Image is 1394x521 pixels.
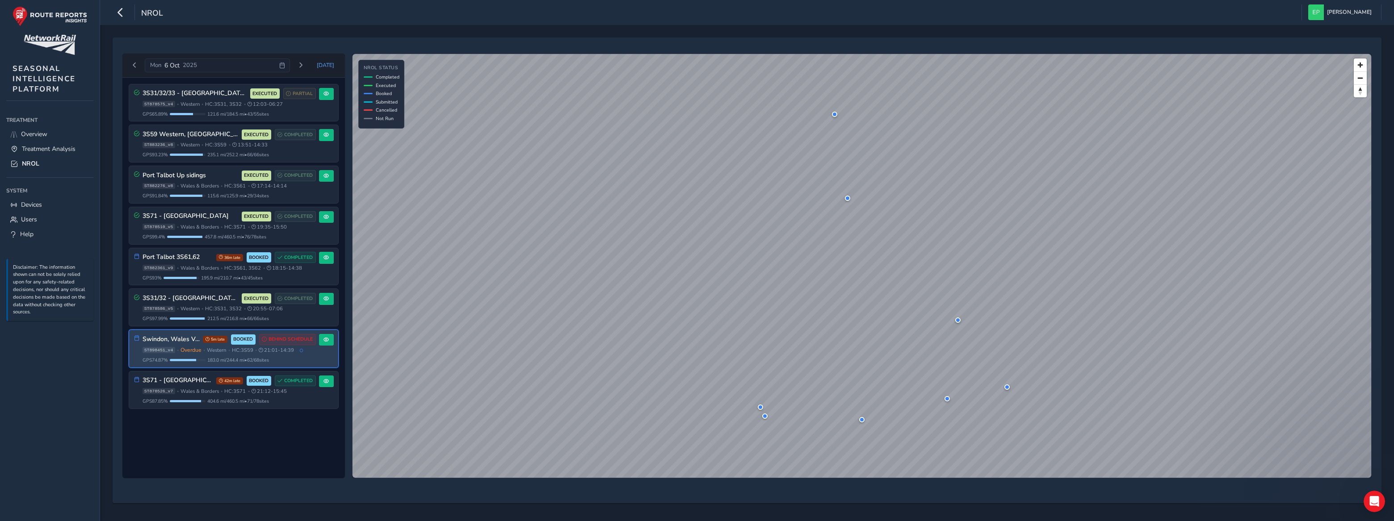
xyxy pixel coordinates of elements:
[177,306,179,311] span: •
[267,265,302,271] span: 18:15 - 14:38
[202,142,203,147] span: •
[248,389,250,394] span: •
[22,145,76,153] span: Treatment Analysis
[6,227,93,242] a: Help
[353,54,1371,478] canvas: Map
[143,377,213,384] h3: 3S71 - [GEOGRAPHIC_DATA]
[205,142,227,148] span: HC: 3S59
[143,172,239,179] h3: Port Talbot Up sidings
[233,336,253,343] span: BOOKED
[150,61,161,69] span: Mon
[177,142,179,147] span: •
[224,388,246,395] span: HC: 3S71
[244,131,269,138] span: EXECUTED
[252,183,287,189] span: 17:14 - 14:14
[13,264,89,317] p: Disclaimer: The information shown can not be solely relied upon for any safety-related decisions,...
[216,377,243,384] span: 42m late
[311,58,340,72] button: Today
[293,90,313,97] span: PARTIAL
[224,224,246,230] span: HC: 3S71
[284,377,313,384] span: COMPLETED
[1308,4,1375,20] button: [PERSON_NAME]
[143,224,175,230] span: ST878510_v5
[143,388,175,394] span: ST878526_v7
[6,184,93,197] div: System
[376,115,394,122] span: Not Run
[143,111,168,117] span: GPS 65.89 %
[248,183,250,188] span: •
[177,225,179,229] span: •
[207,357,269,363] span: 183.0 mi / 244.4 mi • 62 / 68 sites
[205,305,242,312] span: HC: 3S31, 3S32
[229,142,231,147] span: •
[6,142,93,156] a: Treatment Analysis
[376,90,392,97] span: Booked
[127,60,142,71] button: Previous day
[143,306,175,312] span: ST878586_v5
[201,275,263,281] span: 195.9 mi / 210.7 mi • 43 / 45 sites
[216,254,243,261] span: 36m late
[221,225,223,229] span: •
[143,336,200,343] h3: Swindon, Wales Valleys
[203,348,205,353] span: •
[364,65,399,71] h4: NROL Status
[249,377,269,384] span: BOOKED
[1354,71,1367,84] button: Zoom out
[1364,491,1385,512] iframe: Intercom live chat
[6,212,93,227] a: Users
[143,183,175,189] span: ST882276_v8
[244,172,269,179] span: EXECUTED
[376,99,398,105] span: Submitted
[248,101,283,108] span: 12:03 - 06:27
[143,315,168,322] span: GPS 97.99 %
[255,348,257,353] span: •
[177,389,179,394] span: •
[232,142,268,148] span: 13:51 - 14:33
[221,389,223,394] span: •
[269,336,313,343] span: BEHIND SCHEDULE
[13,6,87,26] img: rr logo
[181,346,202,354] span: Overdue
[13,63,76,94] span: SEASONAL INTELLIGENCE PLATFORM
[317,62,334,69] span: [DATE]
[244,102,246,107] span: •
[143,295,239,302] h3: 3S31/32 - [GEOGRAPHIC_DATA], [GEOGRAPHIC_DATA] [GEOGRAPHIC_DATA] & [GEOGRAPHIC_DATA]
[24,35,76,55] img: customer logo
[244,213,269,220] span: EXECUTED
[207,398,269,404] span: 404.6 mi / 460.5 mi • 71 / 78 sites
[6,127,93,142] a: Overview
[143,151,168,158] span: GPS 93.23 %
[1327,4,1372,20] span: [PERSON_NAME]
[205,101,242,108] span: HC: 3S31, 3S32
[221,266,223,271] span: •
[376,74,399,80] span: Completed
[284,131,313,138] span: COMPLETED
[181,265,219,271] span: Wales & Borders
[6,197,93,212] a: Devices
[143,90,247,97] h3: 3S31/32/33 - [GEOGRAPHIC_DATA], [GEOGRAPHIC_DATA] [GEOGRAPHIC_DATA] & [GEOGRAPHIC_DATA]
[376,107,397,113] span: Cancelled
[177,102,179,107] span: •
[20,230,34,238] span: Help
[205,233,266,240] span: 457.8 mi / 460.5 mi • 76 / 78 sites
[21,200,42,209] span: Devices
[21,130,47,138] span: Overview
[207,192,269,199] span: 115.6 mi / 125.9 mi • 29 / 34 sites
[143,233,165,240] span: GPS 99.4 %
[177,348,179,353] span: •
[177,183,179,188] span: •
[224,265,261,271] span: HC: 3S61, 3S62
[284,295,313,302] span: COMPLETED
[249,254,269,261] span: BOOKED
[6,156,93,171] a: NROL
[232,347,253,354] span: HC: 3S59
[1354,58,1367,71] button: Zoom in
[207,151,269,158] span: 235.1 mi / 252.2 mi • 66 / 66 sites
[293,60,308,71] button: Next day
[181,305,200,312] span: Western
[376,82,396,89] span: Executed
[248,305,283,312] span: 20:55 - 07:06
[183,61,197,69] span: 2025
[248,225,250,229] span: •
[202,102,203,107] span: •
